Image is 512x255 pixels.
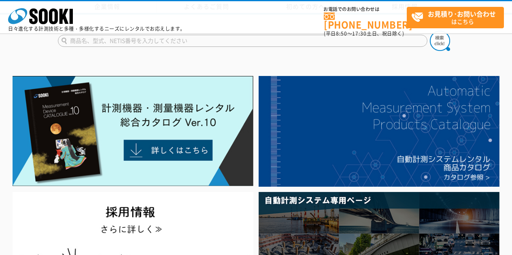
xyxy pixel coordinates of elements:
[407,7,504,28] a: お見積り･お問い合わせはこちら
[324,30,404,37] span: (平日 ～ 土日、祝日除く)
[430,31,450,51] img: btn_search.png
[411,7,504,27] span: はこちら
[13,76,253,186] img: Catalog Ver10
[324,7,407,12] span: お電話でのお問い合わせは
[352,30,367,37] span: 17:30
[8,26,185,31] p: 日々進化する計測技術と多種・多様化するニーズにレンタルでお応えします。
[428,9,496,19] strong: お見積り･お問い合わせ
[259,76,499,187] img: 自動計測システムカタログ
[324,13,407,29] a: [PHONE_NUMBER]
[336,30,347,37] span: 8:50
[58,35,427,47] input: 商品名、型式、NETIS番号を入力してください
